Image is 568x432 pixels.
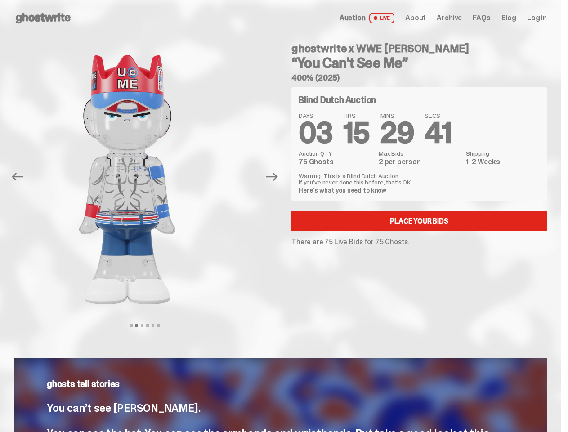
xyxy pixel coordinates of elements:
p: ghosts tell stories [47,379,514,388]
a: About [405,14,426,22]
span: 29 [380,114,414,152]
button: View slide 3 [141,324,143,327]
button: Next [262,167,282,187]
dt: Shipping [466,150,540,157]
button: View slide 2 [135,324,138,327]
h3: “You Can't See Me” [291,56,547,70]
a: Blog [501,14,516,22]
span: 41 [425,114,452,152]
h4: ghostwrite x WWE [PERSON_NAME] [291,43,547,54]
span: HRS [344,112,370,119]
button: View slide 1 [130,324,133,327]
span: LIVE [369,13,395,23]
h5: 400% (2025) [291,74,547,82]
a: Place your Bids [291,211,547,231]
span: SECS [425,112,452,119]
img: John_Cena_Hero_3.png [273,36,503,323]
span: Auction [340,14,366,22]
a: FAQs [473,14,490,22]
span: DAYS [299,112,333,119]
dt: Auction QTY [299,150,373,157]
dd: 1-2 Weeks [466,158,540,166]
span: 15 [344,114,370,152]
span: 03 [299,114,333,152]
dd: 75 Ghosts [299,158,373,166]
a: Log in [527,14,547,22]
button: View slide 5 [152,324,154,327]
a: Archive [437,14,462,22]
dd: 2 per person [379,158,461,166]
h4: Blind Dutch Auction [299,95,376,104]
button: View slide 4 [146,324,149,327]
img: John_Cena_Hero_1.png [13,36,242,323]
span: You can’t see [PERSON_NAME]. [47,401,200,415]
p: Warning: This is a Blind Dutch Auction. If you’ve never done this before, that’s OK. [299,173,540,185]
dt: Max Bids [379,150,461,157]
p: There are 75 Live Bids for 75 Ghosts. [291,238,547,246]
a: Here's what you need to know [299,186,386,194]
button: Previous [8,167,27,187]
button: View slide 6 [157,324,160,327]
span: MINS [380,112,414,119]
a: Auction LIVE [340,13,394,23]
